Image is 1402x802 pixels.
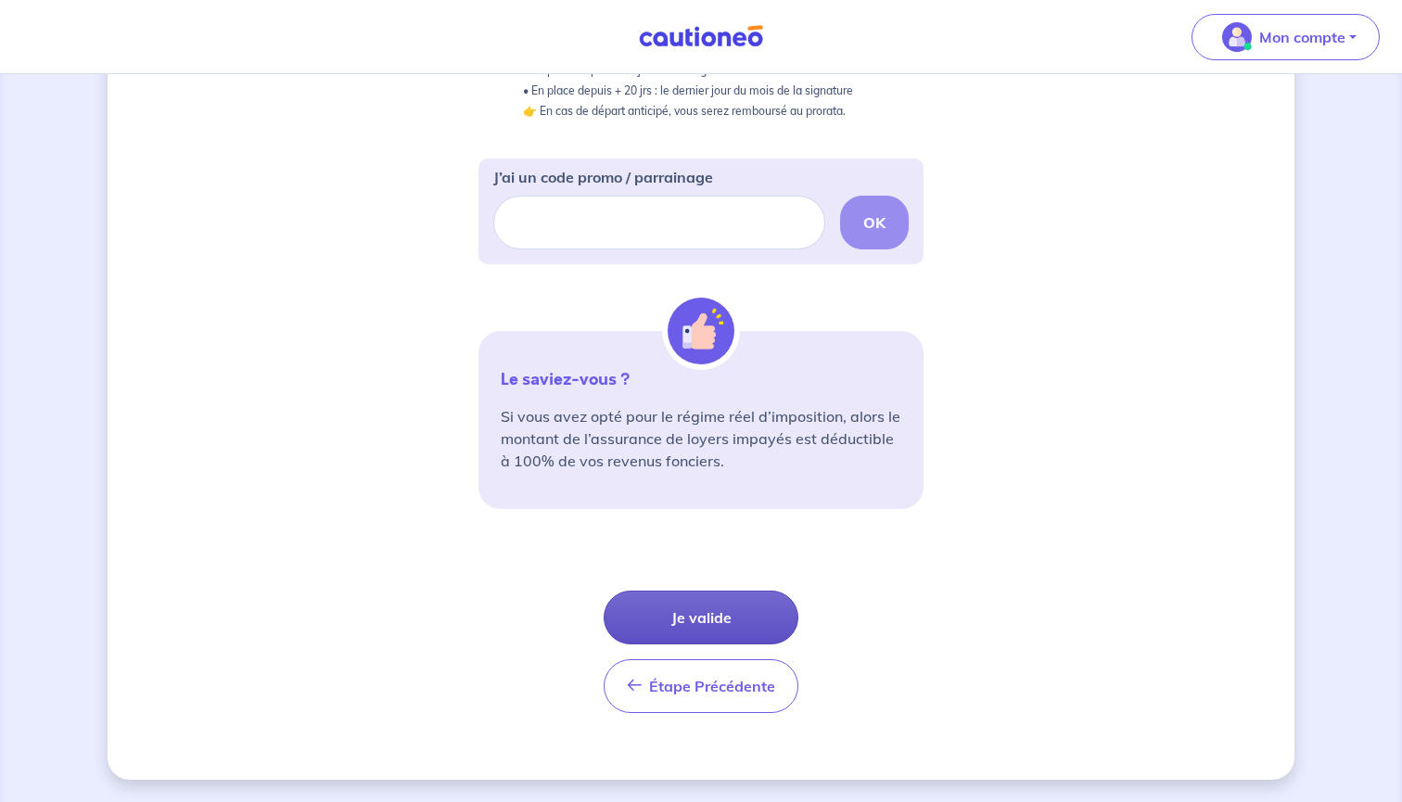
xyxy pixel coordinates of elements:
[1259,26,1345,48] p: Mon compte
[501,405,901,472] p: Si vous avez opté pour le régime réel d’imposition, alors le montant de l’assurance de loyers imp...
[649,677,775,695] span: Étape Précédente
[493,166,713,188] p: J’ai un code promo / parrainage
[1192,14,1380,60] button: illu_account_valid_menu.svgMon compte
[1222,22,1252,52] img: illu_account_valid_menu.svg
[631,25,771,48] img: Cautioneo
[604,591,798,644] button: Je valide
[501,368,901,390] p: Le saviez-vous ?
[604,659,798,713] button: Étape Précédente
[668,298,734,364] img: illu_alert_hand.svg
